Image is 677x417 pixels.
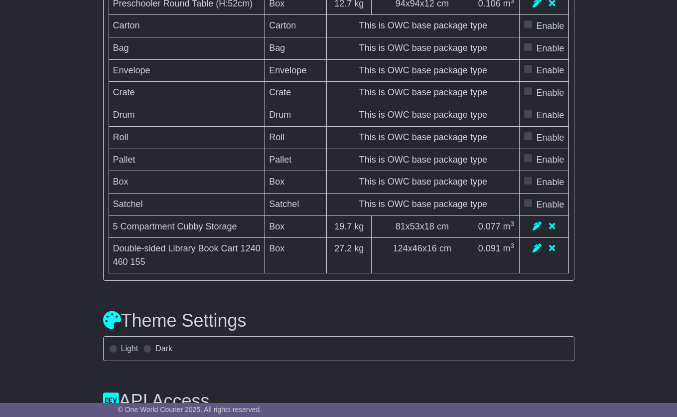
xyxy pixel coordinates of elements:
[478,221,501,231] span: 0.077
[393,243,408,253] span: 124
[327,104,520,127] td: This is OWC base package type
[103,311,574,331] h3: Theme Settings
[265,171,327,194] td: Box
[439,243,451,253] span: cm
[536,176,564,189] label: Enable
[265,104,327,127] td: Drum
[536,109,564,122] label: Enable
[478,243,501,253] span: 0.091
[327,149,520,171] td: This is OWC base package type
[327,59,520,82] td: This is OWC base package type
[327,37,520,59] td: This is OWC base package type
[536,153,564,167] label: Enable
[536,198,564,211] label: Enable
[265,149,327,171] td: Pallet
[265,215,327,237] td: Box
[103,391,574,411] h3: API Access
[155,344,172,353] label: Dark
[536,64,564,77] label: Enable
[354,221,364,231] span: kg
[536,86,564,100] label: Enable
[265,194,327,216] td: Satchel
[376,242,468,255] div: x x
[121,344,138,353] label: Light
[109,15,265,37] td: Carton
[327,194,520,216] td: This is OWC base package type
[118,406,262,414] span: © One World Courier 2025. All rights reserved.
[536,131,564,145] label: Enable
[109,149,265,171] td: Pallet
[327,82,520,104] td: This is OWC base package type
[109,37,265,59] td: Bag
[334,221,352,231] span: 19.7
[503,221,515,231] span: m
[265,37,327,59] td: Bag
[376,220,468,233] div: x x
[536,19,564,33] label: Enable
[396,221,406,231] span: 81
[265,59,327,82] td: Envelope
[327,15,520,37] td: This is OWC base package type
[334,243,352,253] span: 27.2
[265,82,327,104] td: Crate
[424,221,434,231] span: 18
[536,42,564,55] label: Enable
[109,194,265,216] td: Satchel
[327,171,520,194] td: This is OWC base package type
[427,243,437,253] span: 16
[327,126,520,149] td: This is OWC base package type
[109,59,265,82] td: Envelope
[109,104,265,127] td: Drum
[511,242,515,249] sup: 3
[503,243,515,253] span: m
[109,237,265,273] td: Double-sided Library Book Cart 1240 460 155
[437,221,449,231] span: cm
[265,237,327,273] td: Box
[109,171,265,194] td: Box
[109,126,265,149] td: Roll
[265,126,327,149] td: Roll
[511,220,515,227] sup: 3
[412,243,422,253] span: 46
[265,15,327,37] td: Carton
[354,243,364,253] span: kg
[109,215,265,237] td: 5 Compartment Cubby Storage
[410,221,420,231] span: 53
[109,82,265,104] td: Crate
